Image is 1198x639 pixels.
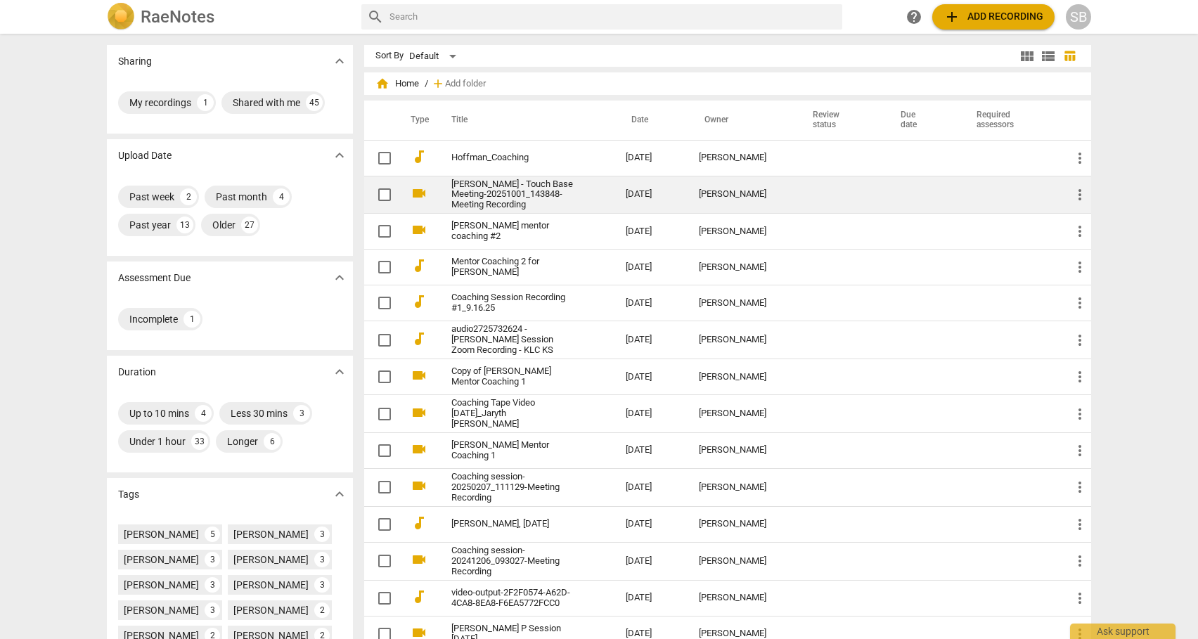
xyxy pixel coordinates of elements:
div: Less 30 mins [231,406,288,420]
div: Incomplete [129,312,178,326]
a: Coaching Session Recording #1_9.16.25 [451,292,575,314]
div: 3 [314,577,330,593]
div: 6 [264,433,281,450]
span: add [943,8,960,25]
div: [PERSON_NAME] [699,482,785,493]
a: Copy of [PERSON_NAME] Mentor Coaching 1 [451,366,575,387]
p: Duration [118,365,156,380]
span: more_vert [1071,442,1088,459]
span: more_vert [1071,553,1088,569]
th: Due date [884,101,960,140]
span: more_vert [1071,259,1088,276]
a: [PERSON_NAME] mentor coaching #2 [451,221,575,242]
span: home [375,77,389,91]
div: SB [1066,4,1091,30]
a: Mentor Coaching 2 for [PERSON_NAME] [451,257,575,278]
div: 2 [314,602,330,618]
td: [DATE] [614,580,688,616]
div: [PERSON_NAME] [699,519,785,529]
button: Table view [1059,46,1080,67]
span: videocam [411,404,427,421]
span: more_vert [1071,590,1088,607]
span: expand_more [331,363,348,380]
div: [PERSON_NAME] [233,553,309,567]
div: Past year [129,218,171,232]
span: more_vert [1071,223,1088,240]
div: 27 [241,217,258,233]
div: Sort By [375,51,404,61]
div: [PERSON_NAME] [699,335,785,345]
div: [PERSON_NAME] [699,226,785,237]
span: more_vert [1071,368,1088,385]
th: Title [434,101,614,140]
td: [DATE] [614,285,688,321]
div: [PERSON_NAME] [699,408,785,419]
div: [PERSON_NAME] [699,298,785,309]
p: Tags [118,487,139,502]
button: Show more [329,267,350,288]
a: audio2725732624 - [PERSON_NAME] Session Zoom Recording - KLC KS [451,324,575,356]
th: Type [399,101,434,140]
div: [PERSON_NAME] [233,578,309,592]
span: expand_more [331,147,348,164]
span: more_vert [1071,406,1088,422]
div: [PERSON_NAME] [699,153,785,163]
span: audiotrack [411,515,427,531]
button: Tile view [1017,46,1038,67]
div: Shared with me [233,96,300,110]
div: 3 [314,527,330,542]
span: Home [375,77,419,91]
span: videocam [411,477,427,494]
td: [DATE] [614,140,688,176]
div: [PERSON_NAME] [124,603,199,617]
td: [DATE] [614,214,688,250]
span: more_vert [1071,186,1088,203]
a: Coaching session-20250207_111129-Meeting Recording [451,472,575,503]
button: Show more [329,361,350,382]
td: [DATE] [614,468,688,506]
td: [DATE] [614,359,688,395]
a: [PERSON_NAME], [DATE] [451,519,575,529]
span: videocam [411,441,427,458]
div: 1 [183,311,200,328]
span: more_vert [1071,516,1088,533]
input: Search [389,6,837,28]
div: [PERSON_NAME] [699,628,785,639]
div: My recordings [129,96,191,110]
span: videocam [411,367,427,384]
button: Show more [329,51,350,72]
div: 5 [205,527,220,542]
div: Longer [227,434,258,448]
span: videocam [411,185,427,202]
div: [PERSON_NAME] [124,578,199,592]
td: [DATE] [614,321,688,359]
th: Date [614,101,688,140]
td: [DATE] [614,176,688,214]
td: [DATE] [614,250,688,285]
span: more_vert [1071,295,1088,311]
span: audiotrack [411,588,427,605]
div: 3 [205,602,220,618]
div: 3 [205,577,220,593]
div: 3 [205,552,220,567]
span: more_vert [1071,150,1088,167]
div: Up to 10 mins [129,406,189,420]
button: Upload [932,4,1055,30]
span: search [367,8,384,25]
a: video-output-2F2F0574-A62D-4CA8-8EA8-F6EA5772FCC0 [451,588,575,609]
span: / [425,79,428,89]
div: Under 1 hour [129,434,186,448]
div: Ask support [1070,624,1176,639]
span: more_vert [1071,332,1088,349]
span: expand_more [331,269,348,286]
div: [PERSON_NAME] [699,445,785,456]
div: 4 [195,405,212,422]
div: 13 [176,217,193,233]
span: audiotrack [411,293,427,310]
span: Add recording [943,8,1043,25]
p: Sharing [118,54,152,69]
div: 45 [306,94,323,111]
span: more_vert [1071,479,1088,496]
th: Owner [688,101,796,140]
a: Hoffman_Coaching [451,153,575,163]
